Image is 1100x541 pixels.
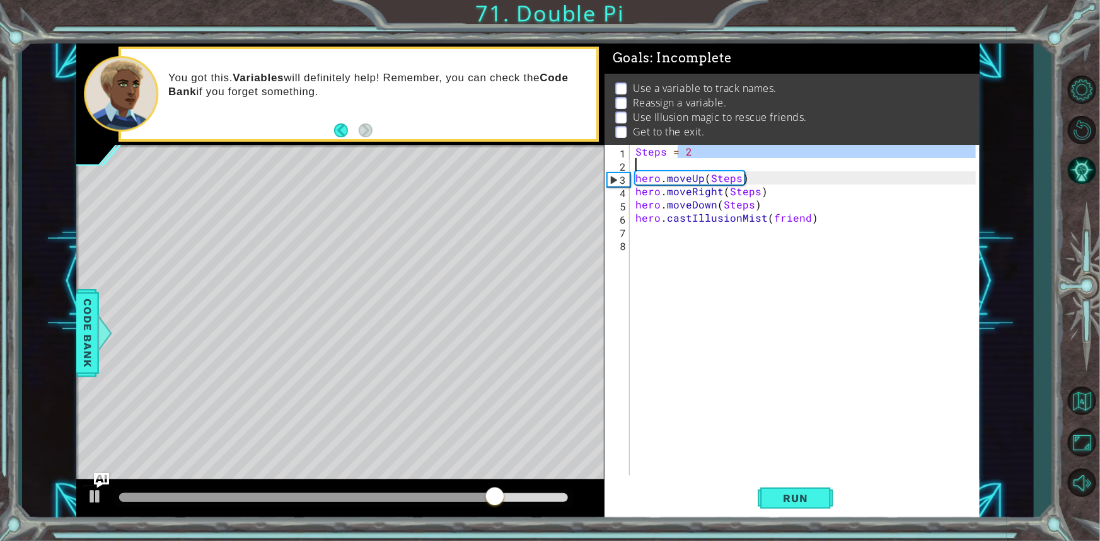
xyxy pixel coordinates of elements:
[1063,464,1100,501] button: Mute
[633,81,777,95] p: Use а variable to track names.
[1063,380,1100,422] a: Back to Map
[613,50,732,66] span: Goals
[76,145,659,516] div: Level Map
[359,123,373,137] button: Next
[168,71,588,99] p: You got this. will definitely help! Remember, you can check the if you forget something.
[771,492,821,504] span: Run
[607,213,630,226] div: 6
[168,72,569,98] strong: Code Bank
[607,147,630,160] div: 1
[633,110,807,124] p: Use Illusion magic to rescue friends.
[607,239,630,253] div: 8
[633,125,705,139] p: Get to the exit.
[83,485,108,511] button: Ctrl + P: Play
[633,96,727,110] p: Reassign a variable.
[78,295,98,372] span: Code Bank
[758,479,833,516] button: Shift+Enter: Run current code.
[1063,152,1100,189] button: AI Hint
[607,200,630,213] div: 5
[94,473,109,488] button: Ask AI
[607,226,630,239] div: 7
[1063,72,1100,108] button: Level Options
[1063,382,1100,419] button: Back to Map
[608,173,630,186] div: 3
[650,50,731,65] span: : Incomplete
[233,72,284,84] strong: Variables
[1063,424,1100,460] button: Maximize Browser
[607,160,630,173] div: 2
[334,123,359,137] button: Back
[1063,112,1100,149] button: Restart Level
[607,186,630,200] div: 4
